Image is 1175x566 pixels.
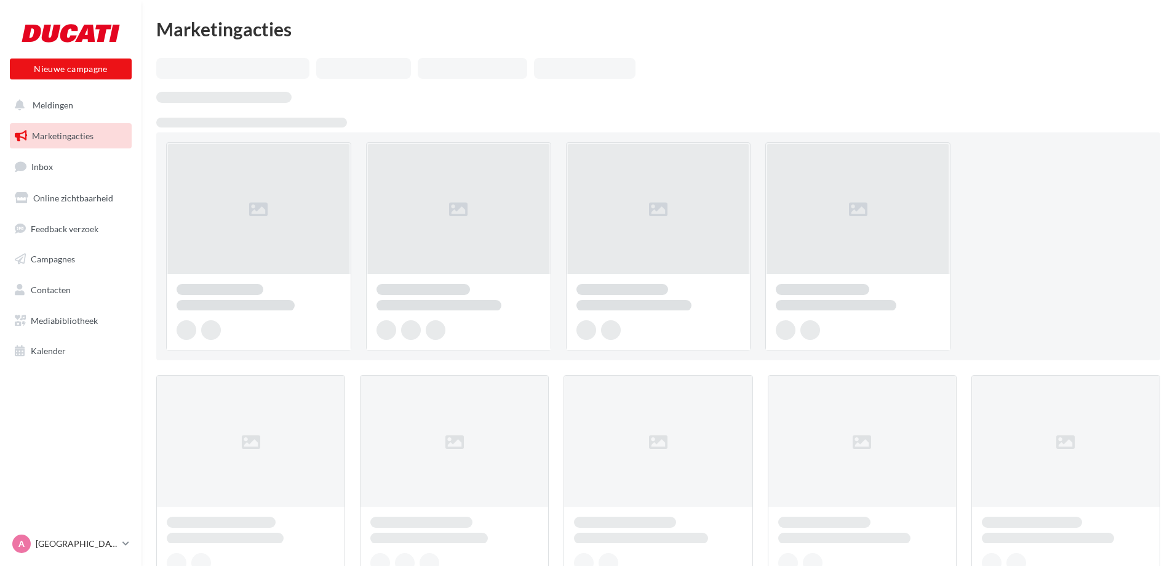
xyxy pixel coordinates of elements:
span: Mediabibliotheek [31,315,98,326]
p: [GEOGRAPHIC_DATA] [36,538,117,550]
span: Meldingen [33,100,73,110]
a: A [GEOGRAPHIC_DATA] [10,532,132,556]
a: Kalender [7,338,134,364]
a: Feedback verzoek [7,216,134,242]
span: Campagnes [31,254,75,264]
span: Contacten [31,285,71,295]
a: Contacten [7,277,134,303]
button: Meldingen [7,92,129,118]
a: Online zichtbaarheid [7,185,134,211]
span: Feedback verzoek [31,223,98,233]
a: Mediabibliotheek [7,308,134,334]
span: A [18,538,25,550]
a: Campagnes [7,246,134,272]
a: Inbox [7,153,134,180]
a: Marketingacties [7,123,134,149]
span: Kalender [31,346,66,356]
div: Marketingacties [156,20,1160,38]
span: Online zichtbaarheid [33,193,113,203]
button: Nieuwe campagne [10,59,132,79]
span: Inbox [31,161,53,172]
span: Marketingacties [32,131,94,141]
